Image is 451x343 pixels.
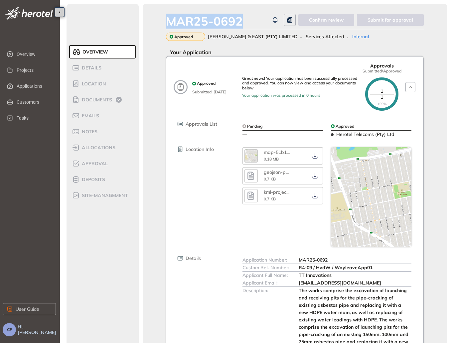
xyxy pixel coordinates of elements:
[80,129,97,135] span: Notes
[242,265,289,271] span: Custom Ref. Number:
[16,305,39,313] span: User Guide
[17,95,51,109] span: Customers
[287,149,290,155] span: ...
[80,177,105,182] span: Deposits
[80,97,112,103] span: Documents
[17,48,51,61] span: Overview
[186,256,201,261] span: Details
[242,257,287,263] span: Application Number:
[264,176,276,181] span: 0.7 KB
[242,287,268,293] span: Description:
[242,93,360,98] div: Your application was processed in 0 hours
[247,124,262,129] span: Pending
[264,169,286,175] span: geojson-p
[80,145,115,151] span: allocations
[3,303,56,315] button: User Guide
[363,69,401,73] span: Submitted/Approved
[299,257,328,263] span: MAR25-0692
[377,102,386,106] span: 100%
[331,147,411,249] img: map-snapshot
[80,161,108,167] span: Approval
[286,169,289,175] span: ...
[208,34,298,40] span: [PERSON_NAME] & EAST (PTY) LIMITED
[197,81,216,86] span: Approved
[242,280,277,286] span: Applicant Email:
[264,170,290,175] div: geojson-project-215de11d-dd8a-401d-bbf7-d9caadf4b892.geojson
[174,35,193,39] span: Approved
[18,324,57,335] span: Hi, [PERSON_NAME]
[264,157,279,162] span: 0.18 MB
[166,14,243,28] div: MAR25-0692
[166,49,212,56] span: Your Application
[80,65,101,71] span: Details
[5,7,53,20] img: logo
[336,131,394,137] span: Herotel Telecoms (Pty) Ltd
[7,327,12,332] span: CF
[264,150,290,155] div: map-51b19520.png
[80,49,108,55] span: Overview
[264,189,286,195] span: kml-projec
[299,265,373,271] span: R4-09 / HvdW / WayleaveApp01
[80,113,99,119] span: Emails
[306,34,344,40] span: Services Affected
[186,147,214,152] span: Location Info
[242,76,360,90] div: Great news! Your application has been successfully processed and approved. You can now view and a...
[264,149,287,155] span: map-51b1
[299,280,381,286] span: [EMAIL_ADDRESS][DOMAIN_NAME]
[286,189,289,195] span: ...
[186,121,217,127] span: Approvals List
[242,131,247,137] span: —
[352,34,369,40] span: Internal
[3,323,16,336] button: CF
[370,63,394,69] span: Approvals
[17,63,51,77] span: Projects
[242,272,288,278] span: Applicant Full Name:
[264,196,276,201] span: 0.7 KB
[17,79,51,93] span: Applications
[336,124,354,129] span: Approved
[80,81,106,87] span: Location
[264,189,290,195] div: kml-project-1cbcb51e-f488-4557-ad36-614fb786eccf.kml
[192,88,238,94] span: Submitted: [DATE]
[299,272,332,278] span: TT Innovations
[17,111,51,125] span: Tasks
[80,193,128,198] span: site-management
